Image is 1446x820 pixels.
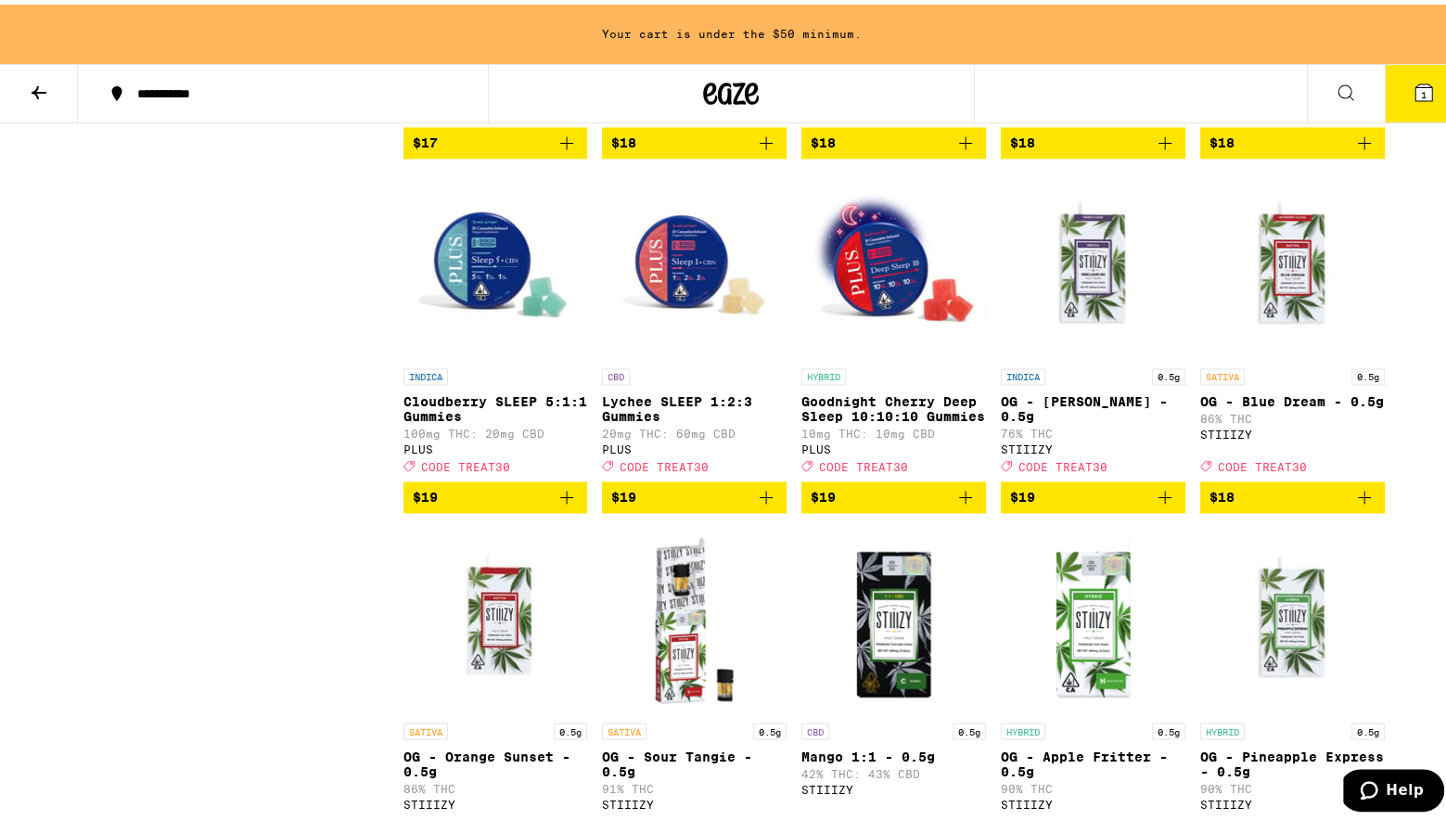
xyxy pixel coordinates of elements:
p: CBD [801,718,829,735]
button: Add to bag [602,122,787,154]
button: Add to bag [1200,122,1385,154]
p: 42% THC: 43% CBD [801,762,986,775]
p: INDICA [1001,364,1045,380]
p: 0.5g [953,718,986,735]
div: STIIIZY [1200,793,1385,805]
p: 0.5g [1152,718,1185,735]
span: CODE TREAT30 [819,455,908,468]
a: Open page for OG - Blue Dream - 0.5g from STIIIZY [1200,169,1385,477]
div: STIIIZY [801,778,986,790]
div: STIIIZY [1200,424,1385,436]
p: 0.5g [1152,364,1185,380]
img: STIIIZY - OG - Sour Tangie - 0.5g [602,523,787,709]
span: $19 [811,485,836,500]
p: Goodnight Cherry Deep Sleep 10:10:10 Gummies [801,390,986,419]
p: 100mg THC: 20mg CBD [403,423,588,435]
p: Lychee SLEEP 1:2:3 Gummies [602,390,787,419]
button: Add to bag [403,477,588,508]
div: STIIIZY [1001,439,1185,451]
button: Add to bag [1200,477,1385,508]
img: STIIIZY - OG - Orange Sunset - 0.5g [403,523,588,709]
a: Open page for Goodnight Cherry Deep Sleep 10:10:10 Gummies from PLUS [801,169,986,477]
p: 0.5g [753,718,787,735]
button: Add to bag [602,477,787,508]
img: STIIIZY - OG - Apple Fritter - 0.5g [1001,523,1185,709]
span: CODE TREAT30 [421,455,510,468]
a: Open page for OG - King Louis XIII - 0.5g from STIIIZY [1001,169,1185,477]
p: 86% THC [403,777,588,789]
p: INDICA [403,364,448,380]
p: 0.5g [554,718,587,735]
button: Add to bag [403,122,588,154]
p: HYBRID [1001,718,1045,735]
p: 90% THC [1200,777,1385,789]
p: 91% THC [602,777,787,789]
p: 76% THC [1001,423,1185,435]
img: STIIIZY - OG - Blue Dream - 0.5g [1200,169,1385,354]
p: OG - Blue Dream - 0.5g [1200,390,1385,404]
div: STIIIZY [403,793,588,805]
span: 1 [1421,84,1427,96]
span: CODE TREAT30 [620,455,709,468]
p: SATIVA [1200,364,1245,380]
span: $19 [1010,485,1035,500]
div: PLUS [403,439,588,451]
p: HYBRID [801,364,846,380]
p: OG - Pineapple Express - 0.5g [1200,744,1385,774]
span: $18 [611,131,636,146]
div: PLUS [801,439,986,451]
p: 90% THC [1001,777,1185,789]
a: Open page for Cloudberry SLEEP 5:1:1 Gummies from PLUS [403,169,588,477]
span: $19 [413,485,438,500]
p: 0.5g [1351,718,1385,735]
span: CODE TREAT30 [1018,455,1107,468]
p: OG - Apple Fritter - 0.5g [1001,744,1185,774]
span: $18 [1209,131,1235,146]
p: SATIVA [602,718,646,735]
p: CBD [602,364,630,380]
p: 86% THC [1200,408,1385,420]
div: STIIIZY [1001,793,1185,805]
p: 0.5g [1351,364,1385,380]
span: $17 [413,131,438,146]
span: $18 [1010,131,1035,146]
p: Mango 1:1 - 0.5g [801,744,986,759]
button: Add to bag [1001,477,1185,508]
p: OG - Orange Sunset - 0.5g [403,744,588,774]
a: Open page for Lychee SLEEP 1:2:3 Gummies from PLUS [602,169,787,477]
div: STIIIZY [602,793,787,805]
img: PLUS - Lychee SLEEP 1:2:3 Gummies [602,169,787,354]
img: PLUS - Goodnight Cherry Deep Sleep 10:10:10 Gummies [801,169,986,354]
div: PLUS [602,439,787,451]
img: STIIIZY - Mango 1:1 - 0.5g [801,523,986,709]
p: Cloudberry SLEEP 5:1:1 Gummies [403,390,588,419]
p: OG - [PERSON_NAME] - 0.5g [1001,390,1185,419]
span: CODE TREAT30 [1218,455,1307,468]
img: PLUS - Cloudberry SLEEP 5:1:1 Gummies [403,169,588,354]
button: Add to bag [1001,122,1185,154]
span: $18 [1209,485,1235,500]
button: Add to bag [801,477,986,508]
span: $18 [811,131,836,146]
p: HYBRID [1200,718,1245,735]
p: 10mg THC: 10mg CBD [801,423,986,435]
iframe: Opens a widget where you can find more information [1343,764,1444,811]
img: STIIIZY - OG - King Louis XIII - 0.5g [1001,169,1185,354]
span: $19 [611,485,636,500]
img: STIIIZY - OG - Pineapple Express - 0.5g [1200,523,1385,709]
p: 20mg THC: 60mg CBD [602,423,787,435]
p: OG - Sour Tangie - 0.5g [602,744,787,774]
p: SATIVA [403,718,448,735]
button: Add to bag [801,122,986,154]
